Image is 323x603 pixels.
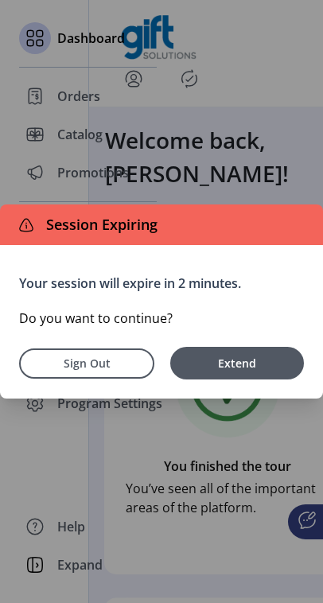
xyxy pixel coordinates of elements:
p: Your session will expire in 2 minutes. [19,274,304,293]
button: Sign Out [19,348,154,379]
p: Do you want to continue? [19,309,304,328]
span: Extend [178,355,296,372]
span: Sign Out [40,355,134,372]
span: Session Expiring [40,214,158,235]
button: Extend [170,347,304,379]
